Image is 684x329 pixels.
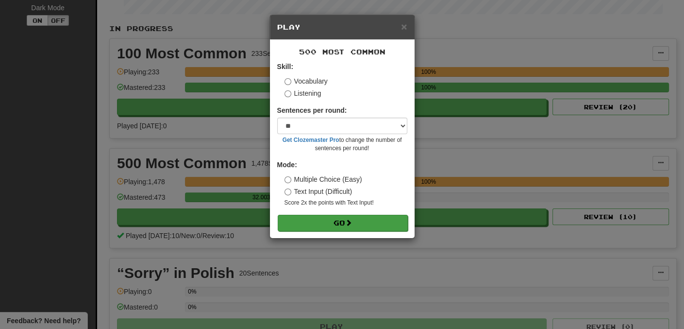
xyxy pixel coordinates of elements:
label: Sentences per round: [277,105,347,115]
strong: Skill: [277,63,293,70]
span: 500 Most Common [299,48,385,56]
label: Vocabulary [284,76,328,86]
input: Text Input (Difficult) [284,189,291,195]
h5: Play [277,22,407,32]
label: Listening [284,88,321,98]
button: Go [278,215,408,231]
a: Get Clozemaster Pro [283,137,339,143]
input: Listening [284,90,291,97]
button: Close [401,21,407,32]
small: Score 2x the points with Text Input ! [284,199,407,207]
input: Multiple Choice (Easy) [284,176,291,183]
span: × [401,21,407,32]
strong: Mode: [277,161,297,169]
label: Text Input (Difficult) [284,187,352,196]
input: Vocabulary [284,78,291,85]
label: Multiple Choice (Easy) [284,174,362,184]
small: to change the number of sentences per round! [277,136,407,153]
